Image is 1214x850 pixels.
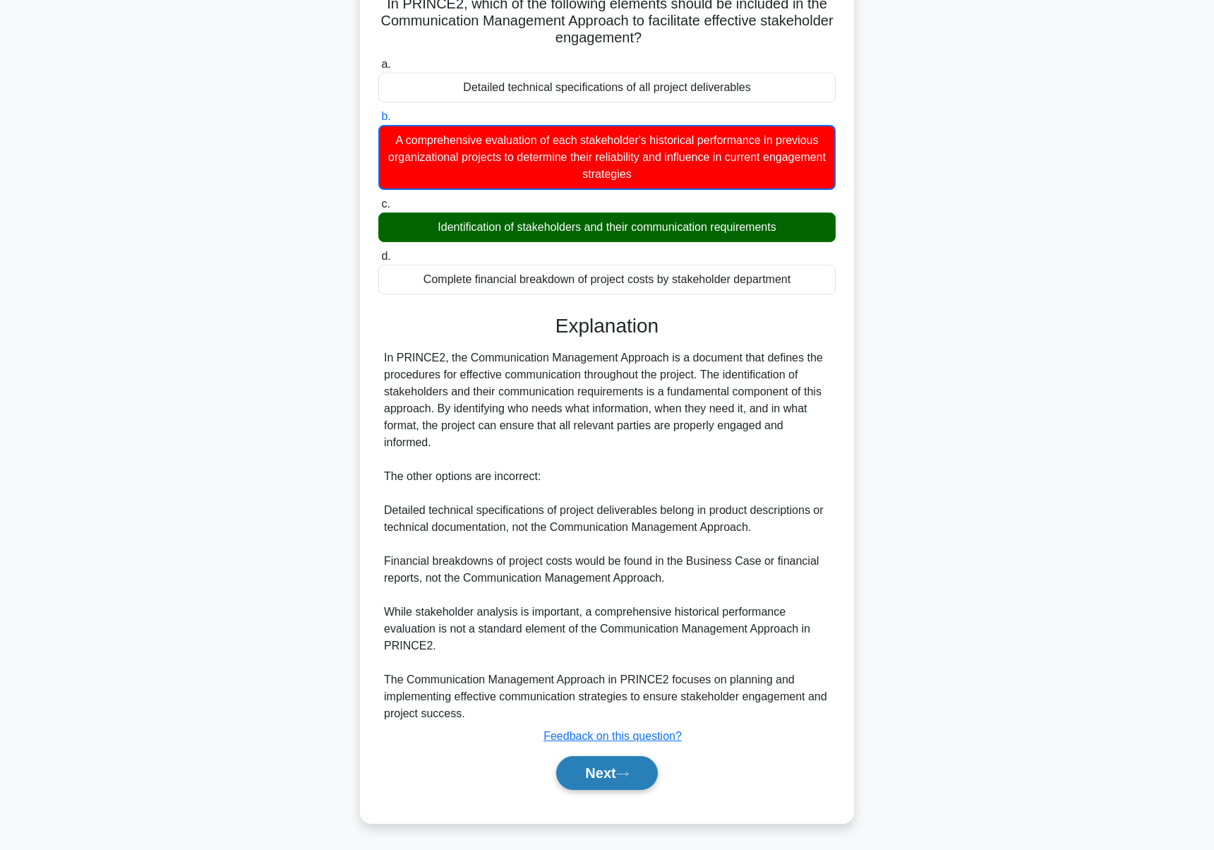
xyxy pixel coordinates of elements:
div: In PRINCE2, the Communication Management Approach is a document that defines the procedures for e... [384,349,830,722]
div: A comprehensive evaluation of each stakeholder's historical performance in previous organizationa... [378,125,836,190]
h3: Explanation [387,314,827,338]
span: b. [381,110,390,122]
div: Complete financial breakdown of project costs by stakeholder department [378,265,836,294]
span: d. [381,250,390,262]
div: Detailed technical specifications of all project deliverables [378,73,836,102]
span: a. [381,58,390,70]
span: c. [381,198,390,210]
button: Next [556,756,657,790]
a: Feedback on this question? [543,730,682,742]
div: Identification of stakeholders and their communication requirements [378,212,836,242]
